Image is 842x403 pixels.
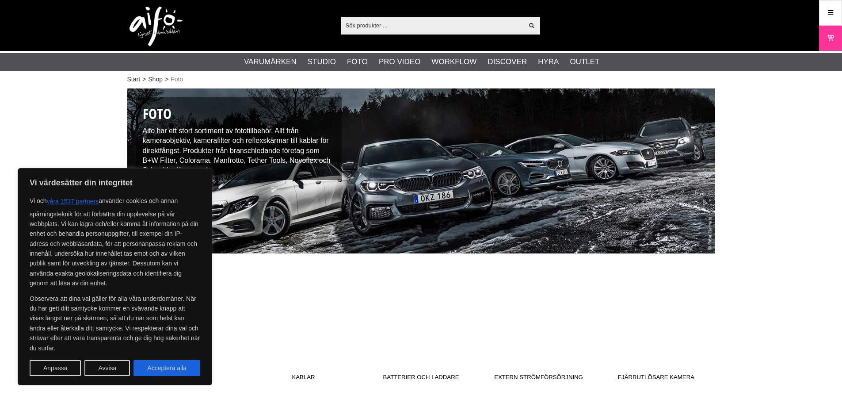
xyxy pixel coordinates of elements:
[598,373,715,385] span: Fjärrutlösare Kamera
[136,97,342,180] div: Aifo har ett stort sortiment av fototillbehör. Allt från kameraobjektiv, kamerafilter och reflexs...
[245,373,362,385] span: Kablar
[142,75,146,84] span: >
[84,360,130,376] button: Avvisa
[245,265,362,385] a: Kablar
[341,19,524,32] input: Sök produkter ...
[488,56,527,68] a: Discover
[570,56,599,68] a: Outlet
[308,56,336,68] a: Studio
[244,56,297,68] a: Varumärken
[30,294,200,353] p: Observera att dina val gäller för alla våra underdomäner. När du har gett ditt samtycke kommer en...
[130,7,183,46] img: logo.png
[431,56,476,68] a: Workflow
[538,56,559,68] a: Hyra
[480,373,598,385] span: Extern Strömförsörjning
[127,75,141,84] a: Start
[143,104,335,124] h1: Foto
[362,265,480,385] a: Batterier och Laddare
[133,360,200,376] button: Acceptera alla
[165,75,168,84] span: >
[127,88,715,253] img: Fototillbehör /Fotograf Peter Gunnars
[18,168,212,385] div: Vi värdesätter din integritet
[47,193,99,209] button: våra 1537 partners
[347,56,368,68] a: Foto
[598,265,715,385] a: Fjärrutlösare Kamera
[30,177,200,188] p: Vi värdesätter din integritet
[379,56,420,68] a: Pro Video
[30,360,81,376] button: Anpassa
[171,75,183,84] span: Foto
[362,373,480,385] span: Batterier och Laddare
[480,265,598,385] a: Extern Strömförsörjning
[148,75,163,84] a: Shop
[30,193,200,288] p: Vi och använder cookies och annan spårningsteknik för att förbättra din upplevelse på vår webbpla...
